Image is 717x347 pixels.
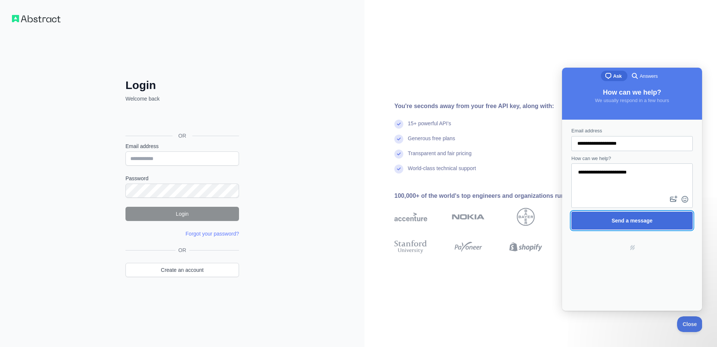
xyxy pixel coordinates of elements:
span: OR [176,246,189,254]
iframe: Help Scout Beacon - Close [677,316,702,332]
img: check mark [394,150,403,159]
iframe: Help Scout Beacon - Live Chat, Contact Form, and Knowledge Base [562,68,702,311]
img: Workflow [12,15,60,22]
div: World-class technical support [408,165,476,179]
a: Create an account [125,263,239,277]
button: Login [125,207,239,221]
img: nokia [452,208,485,226]
div: 15+ powerful API's [408,120,451,135]
div: You're seconds away from your free API key, along with: [394,102,624,111]
p: Welcome back [125,95,239,102]
img: check mark [394,135,403,144]
img: accenture [394,208,427,226]
a: Forgot your password? [186,231,239,237]
img: bayer [517,208,535,226]
div: 100,000+ of the world's top engineers and organizations run on Abstract: [394,191,624,200]
label: Email address [125,142,239,150]
h2: Login [125,79,239,92]
img: check mark [394,165,403,173]
label: Password [125,175,239,182]
img: stanford university [394,239,427,255]
img: check mark [394,120,403,129]
div: Sign in with Google. Opens in new tab [125,111,238,127]
div: Transparent and fair pricing [408,150,472,165]
span: OR [173,132,192,139]
img: shopify [509,239,542,255]
div: Generous free plans [408,135,455,150]
iframe: Sign in with Google Button [122,111,241,127]
img: payoneer [452,239,485,255]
